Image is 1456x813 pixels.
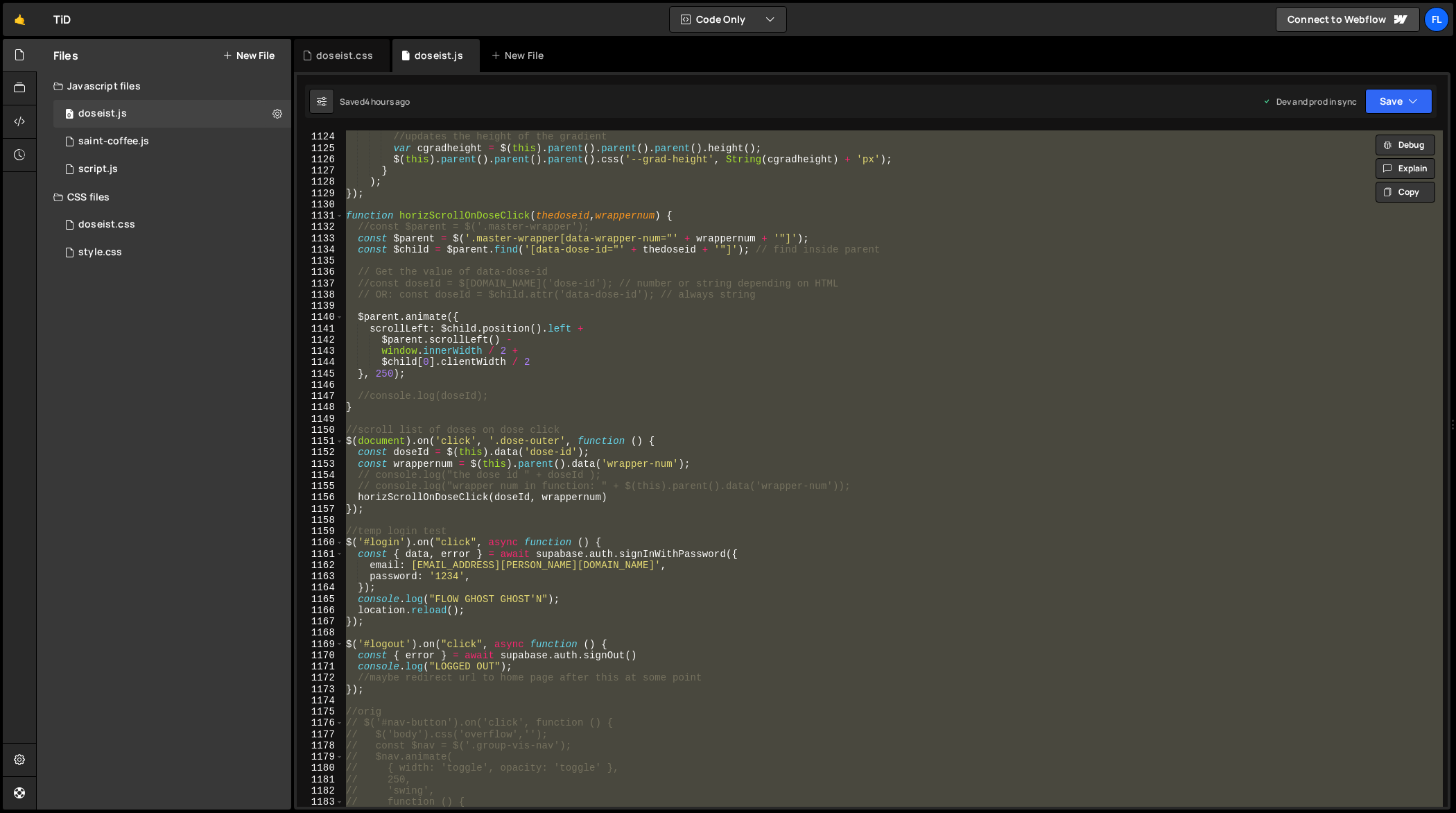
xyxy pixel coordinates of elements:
[297,266,344,277] div: 1136
[53,128,291,155] div: 4604/27020.js
[297,345,344,357] div: 1143
[297,571,344,582] div: 1163
[1376,158,1435,179] button: Explain
[78,163,118,176] div: script.js
[365,96,410,108] div: 4 hours ago
[297,639,344,650] div: 1169
[297,368,344,379] div: 1145
[297,255,344,266] div: 1135
[340,96,410,108] div: Saved
[78,135,149,148] div: saint-coffee.js
[65,110,73,121] span: 0
[491,49,549,62] div: New File
[297,221,344,232] div: 1132
[297,627,344,638] div: 1168
[297,549,344,560] div: 1161
[37,72,291,100] div: Javascript files
[297,176,344,187] div: 1128
[297,492,344,503] div: 1156
[297,661,344,672] div: 1171
[53,100,291,128] div: 4604/37981.js
[297,684,344,695] div: 1173
[1276,7,1420,32] a: Connect to Webflow
[53,11,71,28] div: TiD
[297,436,344,447] div: 1151
[297,616,344,627] div: 1167
[297,751,344,762] div: 1179
[297,413,344,425] div: 1149
[297,233,344,244] div: 1133
[53,211,291,239] div: 4604/42100.css
[37,183,291,211] div: CSS files
[297,740,344,751] div: 1178
[78,246,122,259] div: style.css
[297,774,344,785] div: 1181
[297,447,344,458] div: 1152
[297,357,344,368] div: 1144
[78,219,135,231] div: doseist.css
[297,796,344,807] div: 1183
[297,672,344,683] div: 1172
[297,717,344,728] div: 1176
[297,481,344,492] div: 1155
[297,785,344,796] div: 1182
[223,50,275,61] button: New File
[297,244,344,255] div: 1134
[297,289,344,300] div: 1138
[297,729,344,740] div: 1177
[53,239,291,266] div: 4604/25434.css
[415,49,463,62] div: doseist.js
[297,300,344,311] div: 1139
[297,334,344,345] div: 1142
[297,154,344,165] div: 1126
[297,526,344,537] div: 1159
[297,650,344,661] div: 1170
[297,199,344,210] div: 1130
[3,3,37,36] a: 🤙
[297,605,344,616] div: 1166
[297,560,344,571] div: 1162
[1376,135,1435,155] button: Debug
[1424,7,1449,32] a: Fl
[297,695,344,706] div: 1174
[297,762,344,773] div: 1180
[1263,96,1357,108] div: Dev and prod in sync
[297,594,344,605] div: 1165
[297,504,344,515] div: 1157
[297,470,344,481] div: 1154
[316,49,373,62] div: doseist.css
[297,582,344,593] div: 1164
[297,537,344,548] div: 1160
[53,48,78,63] h2: Files
[297,391,344,402] div: 1147
[297,459,344,470] div: 1153
[670,7,786,32] button: Code Only
[78,108,127,120] div: doseist.js
[297,131,344,142] div: 1124
[297,165,344,176] div: 1127
[297,188,344,199] div: 1129
[297,379,344,391] div: 1146
[53,155,291,183] div: 4604/24567.js
[297,311,344,323] div: 1140
[297,323,344,334] div: 1141
[297,210,344,221] div: 1131
[1376,182,1435,203] button: Copy
[297,402,344,413] div: 1148
[1365,89,1432,114] button: Save
[297,278,344,289] div: 1137
[297,143,344,154] div: 1125
[297,706,344,717] div: 1175
[297,515,344,526] div: 1158
[297,425,344,436] div: 1150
